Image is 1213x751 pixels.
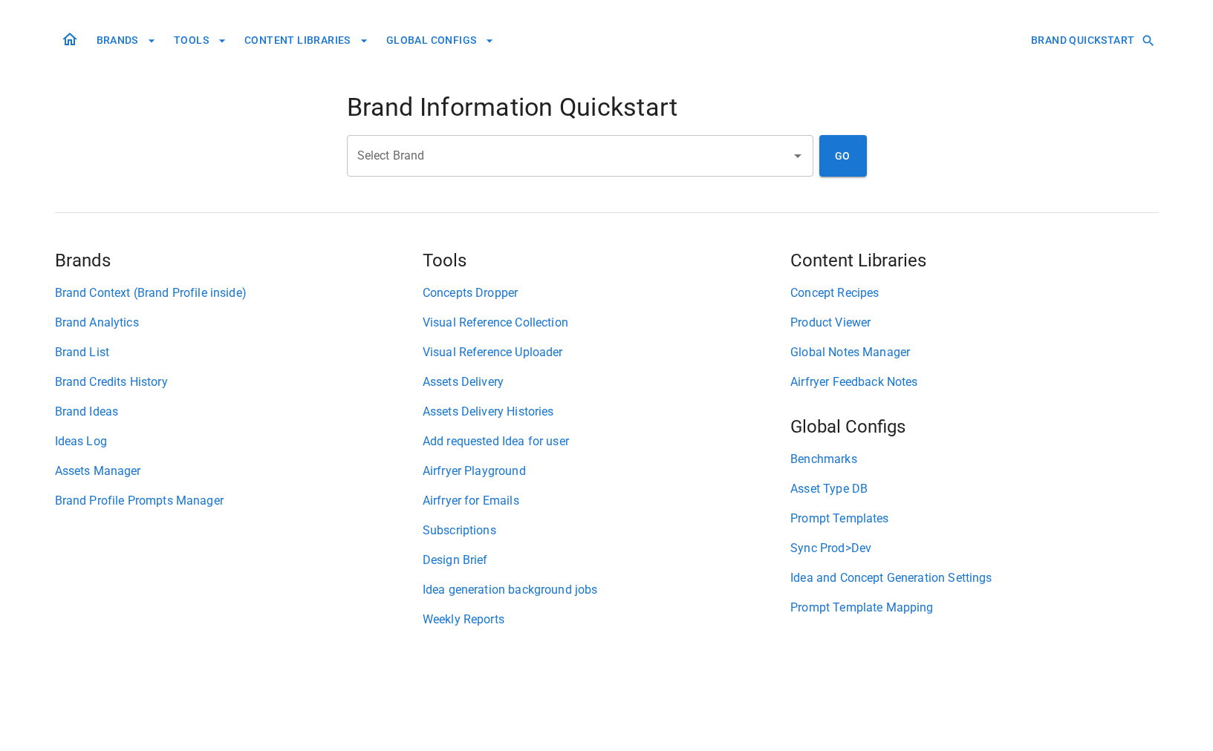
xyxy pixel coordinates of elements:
[55,284,423,302] a: Brand Context (Brand Profile inside)
[790,540,1158,557] a: Sync Prod>Dev
[238,27,374,54] button: CONTENT LIBRARIES
[423,314,790,332] a: Visual Reference Collection
[347,92,867,123] h4: Brand Information Quickstart
[790,480,1158,498] a: Asset Type DB
[55,249,423,272] h5: Brands
[790,450,1158,468] a: Benchmarks
[787,145,808,166] button: Open
[790,373,1158,391] a: Airfryer Feedback Notes
[790,569,1158,587] a: Idea and Concept Generation Settings
[55,314,423,332] a: Brand Analytics
[790,510,1158,528] a: Prompt Templates
[423,492,790,510] a: Airfryer for Emails
[423,249,790,272] h5: Tools
[1025,27,1158,54] button: BRAND QUICKSTART
[423,403,790,421] a: Assets Delivery Histories
[55,403,423,421] a: Brand Ideas
[423,344,790,361] a: Visual Reference Uploader
[423,462,790,480] a: Airfryer Playground
[91,27,162,54] button: BRANDS
[55,462,423,480] a: Assets Manager
[790,344,1158,361] a: Global Notes Manager
[55,492,423,510] a: Brand Profile Prompts Manager
[168,27,232,54] button: TOOLS
[423,373,790,391] a: Assets Delivery
[423,551,790,569] a: Design Brief
[790,284,1158,302] a: Concept Recipes
[790,599,1158,617] a: Prompt Template Mapping
[819,135,867,177] button: GO
[423,433,790,450] a: Add requested Idea for user
[55,373,423,391] a: Brand Credits History
[790,249,1158,272] h5: Content Libraries
[55,344,423,361] a: Brand List
[55,433,423,450] a: Ideas Log
[790,314,1158,332] a: Product Viewer
[423,284,790,302] a: Concepts Dropper
[423,522,790,540] a: Subscriptions
[423,581,790,599] a: Idea generation background jobs
[423,611,790,629] a: Weekly Reports
[380,27,501,54] button: GLOBAL CONFIGS
[790,415,1158,439] h5: Global Configs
